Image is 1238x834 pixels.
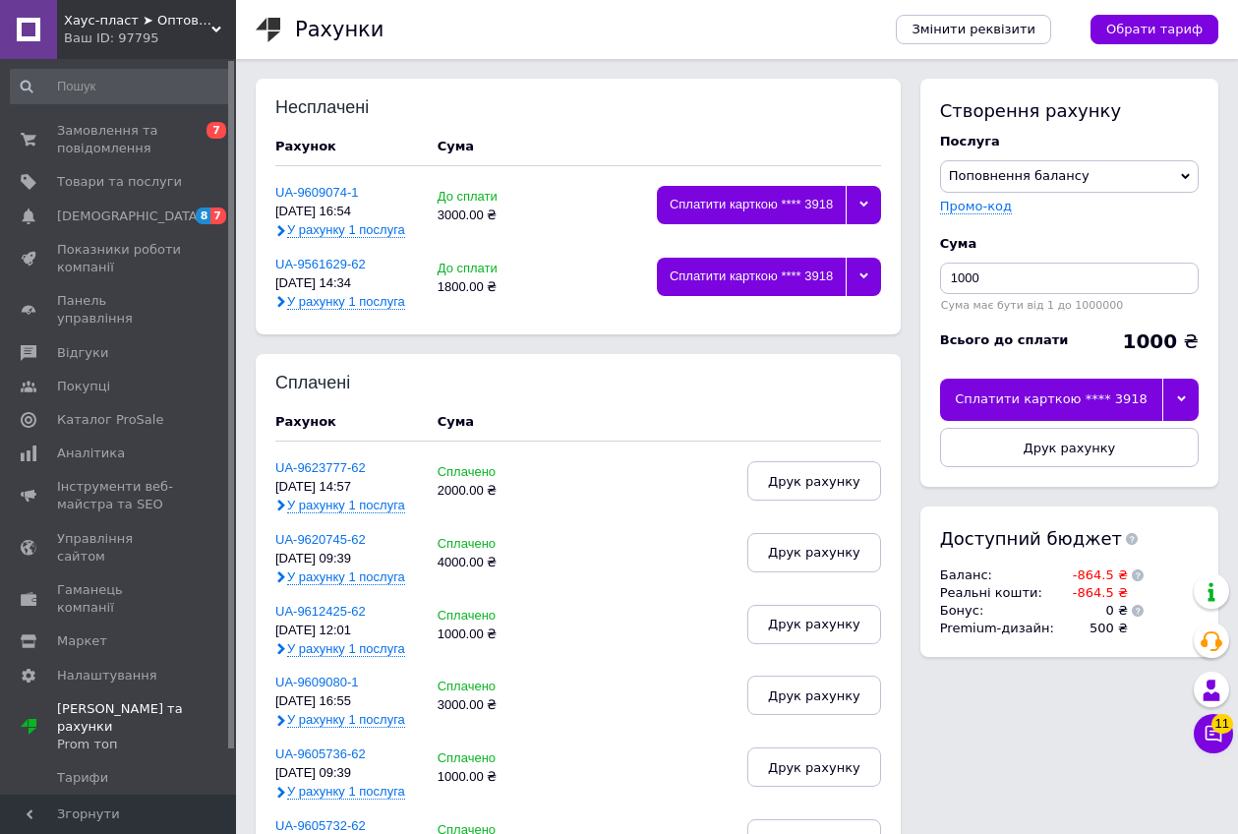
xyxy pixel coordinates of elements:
[747,605,881,644] button: Друк рахунку
[940,235,1199,253] div: Cума
[1211,711,1233,731] span: 11
[57,173,182,191] span: Товари та послуги
[768,688,860,703] span: Друк рахунку
[1106,21,1203,38] span: Обрати тариф
[275,552,418,566] div: [DATE] 09:39
[438,537,535,552] div: Сплачено
[275,532,366,547] a: UA-9620745-62
[57,378,110,395] span: Покупці
[940,331,1069,349] div: Всього до сплати
[57,292,182,328] span: Панель управління
[275,746,366,761] a: UA-9605736-62
[57,700,236,754] span: [PERSON_NAME] та рахунки
[1091,15,1218,44] a: Обрати тариф
[438,465,535,480] div: Сплачено
[275,205,418,219] div: [DATE] 16:54
[287,712,405,728] span: У рахунку 1 послуга
[1122,331,1199,351] div: ₴
[275,138,418,155] div: Рахунок
[275,374,404,393] div: Сплачені
[940,602,1054,620] td: Бонус :
[275,185,359,200] a: UA-9609074-1
[275,604,366,619] a: UA-9612425-62
[1054,584,1128,602] td: -864.5 ₴
[940,263,1199,294] input: Введіть суму
[287,222,405,238] span: У рахунку 1 послуга
[747,747,881,787] button: Друк рахунку
[438,680,535,694] div: Сплачено
[57,208,203,225] span: [DEMOGRAPHIC_DATA]
[57,411,163,429] span: Каталог ProSale
[57,769,108,787] span: Тарифи
[438,698,535,713] div: 3000.00 ₴
[940,299,1199,312] div: Сума має бути від 1 до 1000000
[940,566,1054,584] td: Баланс :
[438,280,535,295] div: 1800.00 ₴
[438,609,535,624] div: Сплачено
[747,461,881,501] button: Друк рахунку
[275,460,366,475] a: UA-9623777-62
[768,474,860,489] span: Друк рахунку
[295,18,383,41] h1: Рахунки
[10,69,232,104] input: Пошук
[210,208,226,224] span: 7
[57,344,108,362] span: Відгуки
[940,584,1054,602] td: Реальні кошти :
[1023,441,1115,455] span: Друк рахунку
[438,770,535,785] div: 1000.00 ₴
[747,533,881,572] button: Друк рахунку
[438,484,535,499] div: 2000.00 ₴
[1054,602,1128,620] td: 0 ₴
[275,694,418,709] div: [DATE] 16:55
[940,98,1199,123] div: Створення рахунку
[438,413,474,431] div: Cума
[64,12,211,30] span: Хаус-пласт ➤ Оптовий склад госптоварів
[896,15,1051,44] a: Змінити реквізити
[275,766,418,781] div: [DATE] 09:39
[1194,714,1233,753] button: Чат з покупцем11
[275,276,418,291] div: [DATE] 14:34
[657,186,845,224] div: Сплатити карткою **** 3918
[57,667,157,685] span: Налаштування
[275,624,418,638] div: [DATE] 12:01
[275,257,366,271] a: UA-9561629-62
[768,545,860,560] span: Друк рахунку
[287,784,405,800] span: У рахунку 1 послуга
[57,478,182,513] span: Інструменти веб-майстра та SEO
[940,620,1054,637] td: Premium-дизайн :
[940,428,1199,467] button: Друк рахунку
[949,168,1090,183] span: Поповнення балансу
[940,379,1163,420] div: Сплатити карткою **** 3918
[57,122,182,157] span: Замовлення та повідомлення
[287,641,405,657] span: У рахунку 1 послуга
[940,133,1199,150] div: Послуга
[940,199,1012,213] label: Промо-код
[287,498,405,513] span: У рахунку 1 послуга
[940,526,1122,551] span: Доступний бюджет
[438,138,474,155] div: Cума
[57,530,182,566] span: Управління сайтом
[275,98,404,118] div: Несплачені
[438,556,535,570] div: 4000.00 ₴
[57,736,236,753] div: Prom топ
[206,122,226,139] span: 7
[438,627,535,642] div: 1000.00 ₴
[287,569,405,585] span: У рахунку 1 послуга
[275,675,359,689] a: UA-9609080-1
[275,480,418,495] div: [DATE] 14:57
[1054,566,1128,584] td: -864.5 ₴
[912,21,1035,38] span: Змінити реквізити
[438,208,535,223] div: 3000.00 ₴
[287,294,405,310] span: У рахунку 1 послуга
[57,241,182,276] span: Показники роботи компанії
[438,190,535,205] div: До сплати
[275,413,418,431] div: Рахунок
[1054,620,1128,637] td: 500 ₴
[275,818,366,833] a: UA-9605732-62
[57,632,107,650] span: Маркет
[768,760,860,775] span: Друк рахунку
[768,617,860,631] span: Друк рахунку
[57,445,125,462] span: Аналітика
[438,262,535,276] div: До сплати
[1122,329,1177,353] b: 1000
